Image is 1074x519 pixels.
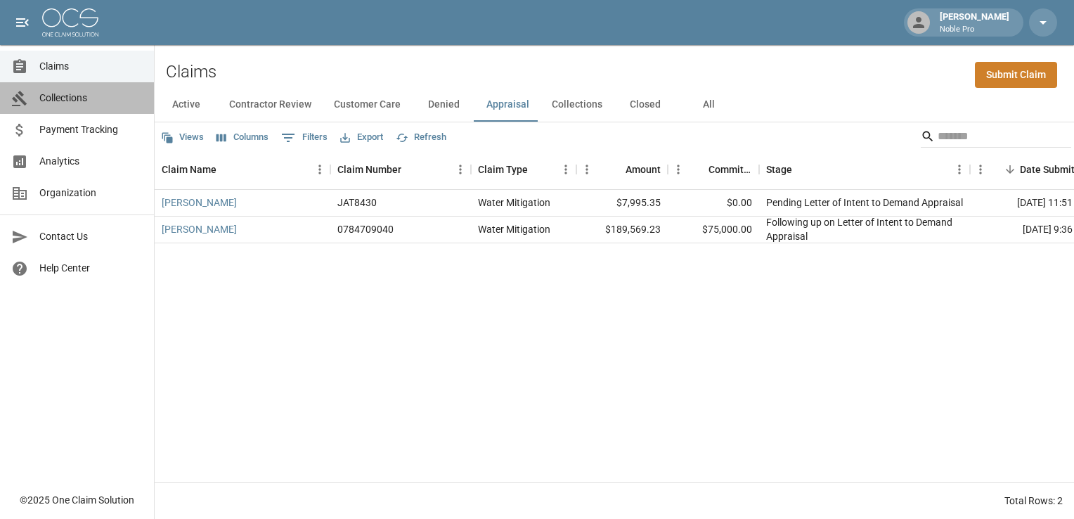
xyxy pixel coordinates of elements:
button: Menu [309,159,330,180]
button: Export [337,127,387,148]
button: Views [157,127,207,148]
div: Pending Letter of Intent to Demand Appraisal [766,196,963,210]
h2: Claims [166,62,216,82]
button: Show filters [278,127,331,149]
div: $75,000.00 [668,217,759,243]
div: [PERSON_NAME] [934,10,1015,35]
div: 0784709040 [337,222,394,236]
button: Menu [555,159,576,180]
button: Denied [412,88,475,122]
div: Claim Name [162,150,216,189]
button: Menu [970,159,991,180]
button: Contractor Review [218,88,323,122]
button: Menu [450,159,471,180]
button: Sort [792,160,812,179]
button: Sort [216,160,236,179]
div: Stage [759,150,970,189]
div: Following up on Letter of Intent to Demand Appraisal [766,215,963,243]
button: Menu [576,159,597,180]
button: Select columns [213,127,272,148]
div: Claim Number [337,150,401,189]
button: All [677,88,740,122]
span: Payment Tracking [39,122,143,137]
div: Claim Type [478,150,528,189]
p: Noble Pro [940,24,1009,36]
button: Appraisal [475,88,541,122]
button: Sort [689,160,709,179]
div: $0.00 [668,190,759,217]
span: Help Center [39,261,143,276]
button: Refresh [392,127,450,148]
a: [PERSON_NAME] [162,196,237,210]
button: Sort [528,160,548,179]
div: JAT8430 [337,196,377,210]
span: Analytics [39,154,143,169]
div: dynamic tabs [155,88,1074,122]
span: Contact Us [39,229,143,244]
div: Claim Name [155,150,330,189]
button: Closed [614,88,677,122]
button: Menu [668,159,689,180]
span: Claims [39,59,143,74]
span: Organization [39,186,143,200]
div: Claim Type [471,150,576,189]
button: open drawer [8,8,37,37]
button: Menu [949,159,970,180]
img: ocs-logo-white-transparent.png [42,8,98,37]
div: Water Mitigation [478,222,550,236]
button: Sort [606,160,626,179]
div: Claim Number [330,150,471,189]
div: Amount [626,150,661,189]
a: Submit Claim [975,62,1057,88]
div: © 2025 One Claim Solution [20,493,134,507]
div: $7,995.35 [576,190,668,217]
div: Total Rows: 2 [1004,494,1063,508]
button: Sort [1000,160,1020,179]
button: Active [155,88,218,122]
span: Collections [39,91,143,105]
button: Sort [401,160,421,179]
div: Amount [576,150,668,189]
div: Committed Amount [709,150,752,189]
button: Customer Care [323,88,412,122]
div: Stage [766,150,792,189]
div: Water Mitigation [478,196,550,210]
a: [PERSON_NAME] [162,222,237,236]
div: Committed Amount [668,150,759,189]
div: $189,569.23 [576,217,668,243]
div: Search [921,125,1071,150]
button: Collections [541,88,614,122]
